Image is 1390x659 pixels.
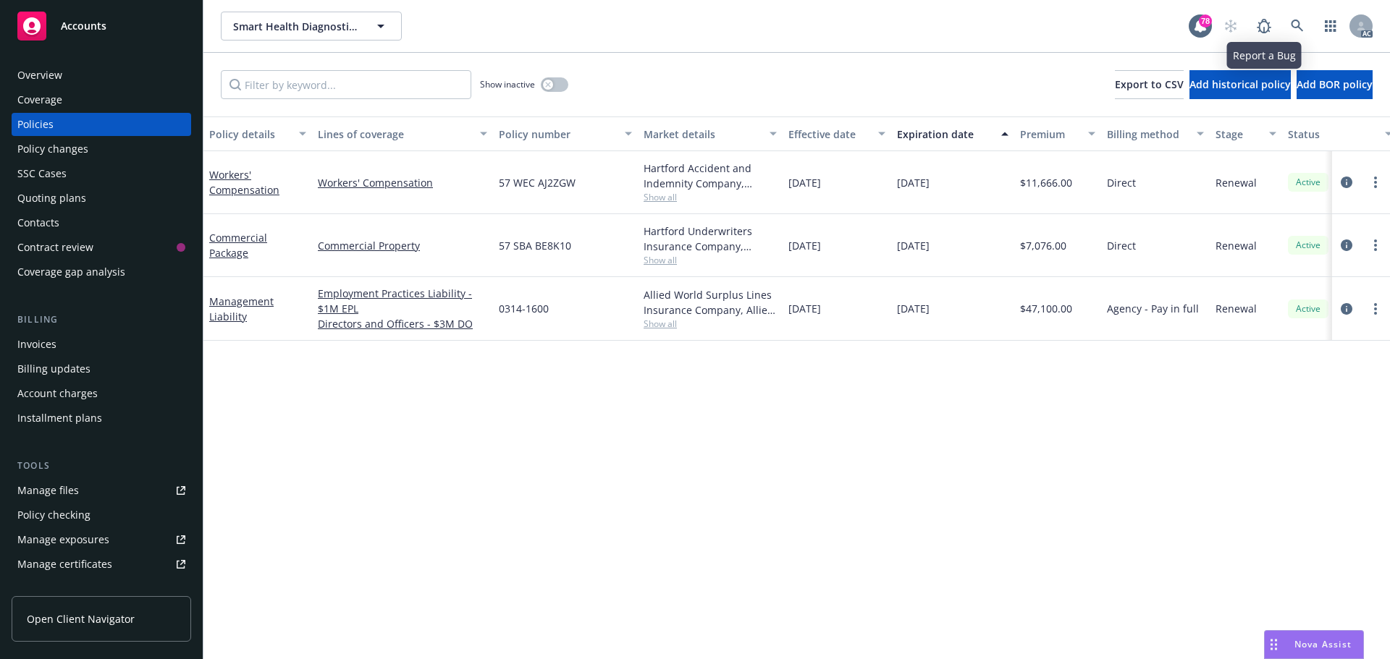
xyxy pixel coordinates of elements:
[17,137,88,161] div: Policy changes
[61,20,106,32] span: Accounts
[233,19,358,34] span: Smart Health Diagnostics Company
[493,116,638,151] button: Policy number
[1216,175,1257,190] span: Renewal
[1367,237,1384,254] a: more
[209,294,274,323] a: Management Liability
[788,301,821,316] span: [DATE]
[17,528,109,551] div: Manage exposures
[12,6,191,46] a: Accounts
[1338,237,1355,254] a: circleInformation
[209,168,279,197] a: Workers' Compensation
[783,116,891,151] button: Effective date
[897,301,930,316] span: [DATE]
[12,113,191,136] a: Policies
[312,116,493,151] button: Lines of coverage
[1216,127,1260,142] div: Stage
[12,459,191,473] div: Tools
[1250,12,1279,41] a: Report a Bug
[644,254,777,266] span: Show all
[12,503,191,527] a: Policy checking
[1107,301,1199,316] span: Agency - Pay in full
[209,127,290,142] div: Policy details
[221,12,402,41] button: Smart Health Diagnostics Company
[1338,174,1355,191] a: circleInformation
[1107,175,1136,190] span: Direct
[12,528,191,551] a: Manage exposures
[17,236,93,259] div: Contract review
[644,287,777,318] div: Allied World Surplus Lines Insurance Company, Allied World Assurance Company (AWAC), RT Specialty...
[12,357,191,380] a: Billing updates
[17,260,125,284] div: Coverage gap analysis
[480,78,535,90] span: Show inactive
[318,286,487,316] a: Employment Practices Liability - $1M EPL
[318,316,487,331] a: Directors and Officers - $3M DO
[1020,127,1079,142] div: Premium
[788,127,869,142] div: Effective date
[318,238,487,253] a: Commercial Property
[12,333,191,356] a: Invoices
[897,238,930,253] span: [DATE]
[644,127,761,142] div: Market details
[1107,127,1188,142] div: Billing method
[1265,631,1283,658] div: Drag to move
[1210,116,1282,151] button: Stage
[499,127,616,142] div: Policy number
[788,175,821,190] span: [DATE]
[1020,175,1072,190] span: $11,666.00
[1367,174,1384,191] a: more
[12,88,191,111] a: Coverage
[1189,77,1291,91] span: Add historical policy
[1216,301,1257,316] span: Renewal
[1216,238,1257,253] span: Renewal
[17,211,59,234] div: Contacts
[17,382,98,405] div: Account charges
[1199,14,1212,27] div: 78
[499,175,576,190] span: 57 WEC AJ2ZGW
[1297,77,1373,91] span: Add BOR policy
[1297,70,1373,99] button: Add BOR policy
[1294,638,1352,650] span: Nova Assist
[1020,301,1072,316] span: $47,100.00
[644,224,777,254] div: Hartford Underwriters Insurance Company, Hartford Insurance Group
[1264,630,1364,659] button: Nova Assist
[499,238,571,253] span: 57 SBA BE8K10
[17,64,62,87] div: Overview
[318,127,471,142] div: Lines of coverage
[17,357,90,380] div: Billing updates
[17,479,79,502] div: Manage files
[17,187,86,210] div: Quoting plans
[17,577,90,600] div: Manage claims
[17,333,56,356] div: Invoices
[1101,116,1210,151] button: Billing method
[12,577,191,600] a: Manage claims
[318,175,487,190] a: Workers' Compensation
[1115,77,1184,91] span: Export to CSV
[17,88,62,111] div: Coverage
[897,127,993,142] div: Expiration date
[17,407,102,430] div: Installment plans
[644,191,777,203] span: Show all
[12,162,191,185] a: SSC Cases
[12,260,191,284] a: Coverage gap analysis
[12,313,191,327] div: Billing
[788,238,821,253] span: [DATE]
[12,407,191,430] a: Installment plans
[1294,302,1323,315] span: Active
[12,553,191,576] a: Manage certificates
[203,116,312,151] button: Policy details
[499,301,549,316] span: 0314-1600
[1107,238,1136,253] span: Direct
[12,382,191,405] a: Account charges
[644,318,777,330] span: Show all
[1338,300,1355,318] a: circleInformation
[17,553,112,576] div: Manage certificates
[1014,116,1101,151] button: Premium
[1189,70,1291,99] button: Add historical policy
[12,187,191,210] a: Quoting plans
[1115,70,1184,99] button: Export to CSV
[12,64,191,87] a: Overview
[221,70,471,99] input: Filter by keyword...
[1283,12,1312,41] a: Search
[12,236,191,259] a: Contract review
